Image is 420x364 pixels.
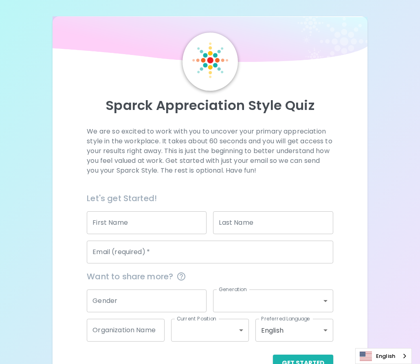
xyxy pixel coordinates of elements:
svg: This information is completely confidential and only used for aggregated appreciation studies at ... [176,272,186,281]
div: Language [355,348,412,364]
img: wave [53,16,367,66]
label: Generation [219,286,247,293]
img: Sparck Logo [192,42,228,78]
label: Current Position [177,315,216,322]
aside: Language selected: English [355,348,412,364]
a: English [356,349,411,364]
p: We are so excited to work with you to uncover your primary appreciation style in the workplace. I... [87,127,333,175]
h6: Let's get Started! [87,192,333,205]
label: Preferred Language [261,315,310,322]
span: Want to share more? [87,270,333,283]
p: Sparck Appreciation Style Quiz [62,97,358,114]
div: English [255,319,333,342]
